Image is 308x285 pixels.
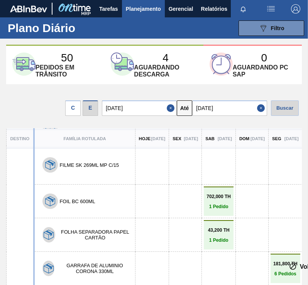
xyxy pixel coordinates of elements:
[206,194,232,209] a: 702,000 TH1 Pedido
[250,136,265,141] p: [DATE]
[206,227,232,243] a: 43,200 TH1 Pedido
[151,136,165,141] p: [DATE]
[291,4,300,14] img: Logout
[45,196,55,206] img: 7hKVVNeldsGH5KwE07rPnOGsQy+SHCf9ftlnweef0E1el2YcIeEt5yaNqj+jPq4oMsVpG1vCxiwYEd4SvddTlxqBvEWZPhf52...
[6,128,34,149] th: Destino
[83,98,98,116] div: Visão Data de Entrega
[65,98,81,116] div: Visão data de Coleta
[169,4,193,14] span: Gerencial
[177,100,192,116] button: Até
[167,100,177,116] button: Close
[205,136,215,141] p: Sab
[56,263,133,274] button: GARRAFA DE ALUMINIO CORONA 330ML
[36,64,98,78] p: Pedidos em trânsito
[284,136,299,141] p: [DATE]
[126,4,161,14] span: Planejamento
[206,237,232,243] p: 1 Pedido
[134,64,197,78] p: Aguardando descarga
[266,4,276,14] img: userActions
[12,53,36,76] img: first-card-icon
[261,52,267,64] p: 0
[257,100,267,116] button: Close
[233,64,296,78] p: Aguardando PC SAP
[44,230,54,240] img: 7hKVVNeldsGH5KwE07rPnOGsQy+SHCf9ftlnweef0E1el2YcIeEt5yaNqj+jPq4oMsVpG1vCxiwYEd4SvddTlxqBvEWZPhf52...
[60,198,95,204] button: FOIL BC 600ML
[139,136,151,141] p: Hoje
[173,136,181,141] p: Sex
[271,100,299,116] div: Buscar
[61,52,73,64] p: 50
[218,136,232,141] p: [DATE]
[231,3,256,14] button: Notificações
[57,229,133,241] button: FOLHA SEPARADORA PAPEL CARTÃO
[99,4,118,14] span: Tarefas
[272,136,281,141] p: Seg
[162,52,169,64] p: 4
[10,5,47,12] img: TNhmsLtSVTkK8tSr43FrP2fwEKptu5GPRR3wAAAABJRU5ErkJggg==
[111,53,134,76] img: second-card-icon
[60,162,119,168] button: FILME SK 269ML MP C/15
[206,204,232,209] p: 1 Pedido
[184,136,198,141] p: [DATE]
[239,136,249,141] p: Dom
[102,100,177,116] input: dd/mm/yyyy
[45,160,55,170] img: 7hKVVNeldsGH5KwE07rPnOGsQy+SHCf9ftlnweef0E1el2YcIeEt5yaNqj+jPq4oMsVpG1vCxiwYEd4SvddTlxqBvEWZPhf52...
[44,263,54,273] img: 7hKVVNeldsGH5KwE07rPnOGsQy+SHCf9ftlnweef0E1el2YcIeEt5yaNqj+jPq4oMsVpG1vCxiwYEd4SvddTlxqBvEWZPhf52...
[206,227,232,233] p: 43,200 TH
[8,24,143,32] h1: Plano Diário
[271,25,284,31] span: Filtro
[65,100,81,116] div: C
[192,100,267,116] input: dd/mm/yyyy
[206,194,232,199] p: 702,000 TH
[34,128,135,149] th: Família Rotulada
[239,20,304,36] button: Filtro
[210,53,233,76] img: third-card-icon
[201,4,227,14] span: Relatórios
[83,100,98,116] div: E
